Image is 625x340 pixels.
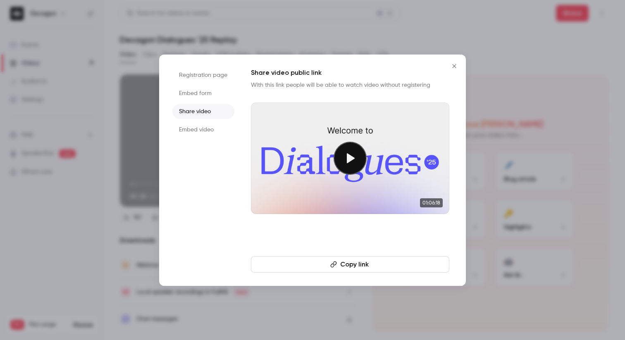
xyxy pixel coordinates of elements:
[172,104,234,119] li: Share video
[172,68,234,83] li: Registration page
[251,81,449,89] p: With this link people will be able to watch video without registering
[172,86,234,101] li: Embed form
[446,58,463,74] button: Close
[172,122,234,137] li: Embed video
[251,68,449,78] h1: Share video public link
[251,256,449,273] button: Copy link
[251,102,449,214] a: 01:06:18
[420,198,443,207] span: 01:06:18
